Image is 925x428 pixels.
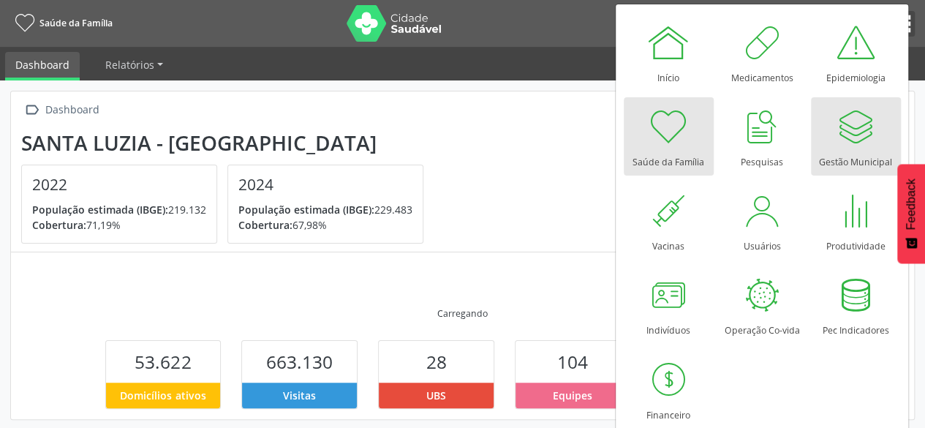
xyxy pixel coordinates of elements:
[238,217,412,233] p: 67,98%
[557,350,588,374] span: 104
[95,52,173,78] a: Relatórios
[238,203,374,217] span: População estimada (IBGE):
[553,388,592,403] span: Equipes
[717,13,807,91] a: Medicamentos
[811,181,901,260] a: Produtividade
[283,388,316,403] span: Visitas
[624,13,714,91] a: Início
[238,202,412,217] p: 229.483
[811,266,901,344] a: Pec Indicadores
[135,350,191,374] span: 53.622
[5,52,80,80] a: Dashboard
[238,218,292,232] span: Cobertura:
[717,97,807,176] a: Pesquisas
[32,176,206,194] h4: 2022
[717,181,807,260] a: Usuários
[120,388,205,403] span: Domicílios ativos
[717,266,807,344] a: Operação Co-vida
[238,176,412,194] h4: 2024
[21,131,434,155] div: Santa Luzia - [GEOGRAPHIC_DATA]
[21,100,42,121] i: 
[624,97,714,176] a: Saúde da Família
[437,307,488,320] div: Carregando
[426,350,446,374] span: 28
[266,350,333,374] span: 663.130
[905,179,918,230] span: Feedback
[32,217,206,233] p: 71,19%
[42,100,102,121] div: Dashboard
[811,97,901,176] a: Gestão Municipal
[624,181,714,260] a: Vacinas
[21,100,102,121] a:  Dashboard
[105,58,154,72] span: Relatórios
[32,202,206,217] p: 219.132
[10,11,113,35] a: Saúde da Família
[32,203,168,217] span: População estimada (IBGE):
[32,218,86,232] span: Cobertura:
[897,164,925,263] button: Feedback - Mostrar pesquisa
[811,13,901,91] a: Epidemiologia
[426,388,446,403] span: UBS
[39,17,113,29] span: Saúde da Família
[624,266,714,344] a: Indivíduos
